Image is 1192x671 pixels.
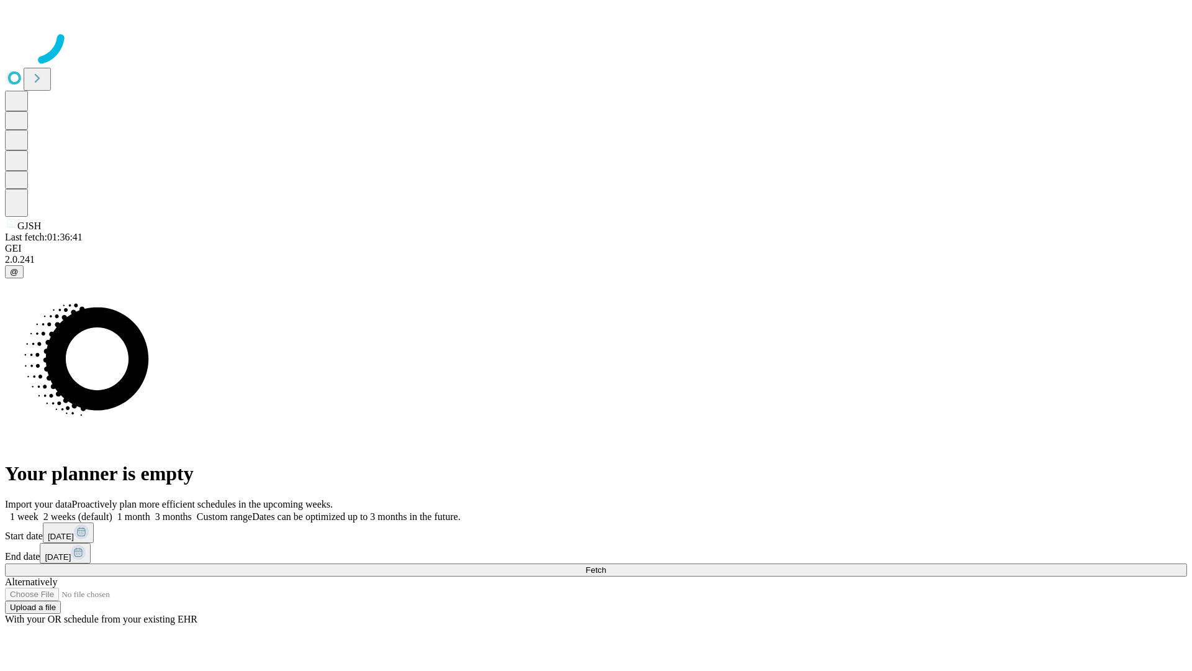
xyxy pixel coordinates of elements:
[585,565,606,575] span: Fetch
[197,511,252,522] span: Custom range
[155,511,192,522] span: 3 months
[5,577,57,587] span: Alternatively
[5,265,24,278] button: @
[5,601,61,614] button: Upload a file
[5,254,1187,265] div: 2.0.241
[72,499,333,509] span: Proactively plan more efficient schedules in the upcoming weeks.
[5,564,1187,577] button: Fetch
[43,523,94,543] button: [DATE]
[5,462,1187,485] h1: Your planner is empty
[17,221,41,231] span: GJSH
[5,499,72,509] span: Import your data
[5,243,1187,254] div: GEI
[45,552,71,562] span: [DATE]
[5,543,1187,564] div: End date
[43,511,112,522] span: 2 weeks (default)
[5,232,83,242] span: Last fetch: 01:36:41
[48,532,74,541] span: [DATE]
[5,523,1187,543] div: Start date
[10,511,38,522] span: 1 week
[5,614,197,624] span: With your OR schedule from your existing EHR
[40,543,91,564] button: [DATE]
[117,511,150,522] span: 1 month
[10,267,19,276] span: @
[252,511,460,522] span: Dates can be optimized up to 3 months in the future.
